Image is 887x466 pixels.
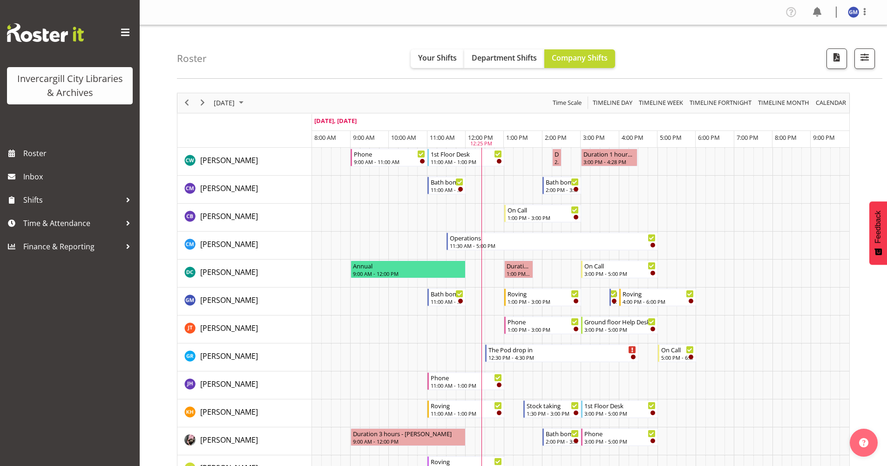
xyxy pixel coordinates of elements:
[200,267,258,277] span: [PERSON_NAME]
[391,133,416,142] span: 10:00 AM
[583,158,635,165] div: 3:00 PM - 4:28 PM
[638,97,684,109] span: Timeline Week
[200,183,258,193] span: [PERSON_NAME]
[508,317,579,326] div: Phone
[688,97,753,109] button: Fortnight
[826,48,847,69] button: Download a PDF of the roster for the current day
[447,233,657,250] div: Cindy Mulrooney"s event - Operations Begin From Thursday, October 2, 2025 at 11:30:00 AM GMT+13:0...
[177,399,312,427] td: Kaela Harley resource
[613,289,617,298] div: New book tagging
[200,155,258,166] a: [PERSON_NAME]
[200,239,258,249] span: [PERSON_NAME]
[470,140,492,148] div: 12:25 PM
[555,149,560,158] div: Duration 0 hours - [PERSON_NAME]
[431,186,463,193] div: 11:00 AM - 12:00 PM
[177,371,312,399] td: Jill Harpur resource
[757,97,810,109] span: Timeline Month
[506,133,528,142] span: 1:00 PM
[200,211,258,221] span: [PERSON_NAME]
[351,149,427,166] div: Catherine Wilson"s event - Phone Begin From Thursday, October 2, 2025 at 9:00:00 AM GMT+13:00 End...
[200,267,258,278] a: [PERSON_NAME]
[584,438,656,445] div: 3:00 PM - 5:00 PM
[431,373,502,382] div: Phone
[508,289,579,298] div: Roving
[427,372,504,390] div: Jill Harpur"s event - Phone Begin From Thursday, October 2, 2025 at 11:00:00 AM GMT+13:00 Ends At...
[200,434,258,445] a: [PERSON_NAME]
[660,133,682,142] span: 5:00 PM
[23,240,121,254] span: Finance & Reporting
[16,72,123,100] div: Invercargill City Libraries & Archives
[508,326,579,333] div: 1:00 PM - 3:00 PM
[200,322,258,334] a: [PERSON_NAME]
[623,298,694,305] div: 4:00 PM - 6:00 PM
[581,428,658,446] div: Keyu Chen"s event - Phone Begin From Thursday, October 2, 2025 at 3:00:00 PM GMT+13:00 Ends At Th...
[874,211,882,243] span: Feedback
[504,260,533,278] div: Donald Cunningham"s event - Duration 0 hours - Donald Cunningham Begin From Thursday, October 2, ...
[353,270,463,277] div: 9:00 AM - 12:00 PM
[591,97,634,109] button: Timeline Day
[23,216,121,230] span: Time & Attendance
[427,177,466,194] div: Chamique Mamolo"s event - Bath bombs Begin From Thursday, October 2, 2025 at 11:00:00 AM GMT+13:0...
[581,316,658,334] div: Glen Tomlinson"s event - Ground floor Help Desk Begin From Thursday, October 2, 2025 at 3:00:00 P...
[813,133,835,142] span: 9:00 PM
[353,261,463,270] div: Annual
[698,133,720,142] span: 6:00 PM
[431,298,463,305] div: 11:00 AM - 12:00 PM
[431,177,463,186] div: Bath bombs
[504,316,581,334] div: Glen Tomlinson"s event - Phone Begin From Thursday, October 2, 2025 at 1:00:00 PM GMT+13:00 Ends ...
[314,116,357,125] span: [DATE], [DATE]
[552,149,562,166] div: Catherine Wilson"s event - Duration 0 hours - Catherine Wilson Begin From Thursday, October 2, 20...
[177,176,312,204] td: Chamique Mamolo resource
[450,242,655,249] div: 11:30 AM - 5:00 PM
[177,315,312,343] td: Glen Tomlinson resource
[200,407,258,417] span: [PERSON_NAME]
[177,427,312,455] td: Keyu Chen resource
[431,382,502,389] div: 11:00 AM - 1:00 PM
[177,260,312,288] td: Donald Cunningham resource
[546,177,578,186] div: Bath bombs
[431,457,502,466] div: Roving
[775,133,797,142] span: 8:00 PM
[542,177,581,194] div: Chamique Mamolo"s event - Bath bombs Begin From Thursday, October 2, 2025 at 2:00:00 PM GMT+13:00...
[622,133,643,142] span: 4:00 PM
[584,429,656,438] div: Phone
[637,97,685,109] button: Timeline Week
[181,97,193,109] button: Previous
[609,288,619,306] div: Gabriel McKay Smith"s event - New book tagging Begin From Thursday, October 2, 2025 at 3:45:00 PM...
[555,158,560,165] div: 2:15 PM - 2:30 PM
[584,261,656,270] div: On Call
[507,270,531,277] div: 1:00 PM - 1:45 PM
[527,410,579,417] div: 1:30 PM - 3:00 PM
[23,193,121,207] span: Shifts
[552,97,582,109] span: Time Scale
[623,289,694,298] div: Roving
[177,288,312,315] td: Gabriel McKay Smith resource
[200,211,258,222] a: [PERSON_NAME]
[581,260,658,278] div: Donald Cunningham"s event - On Call Begin From Thursday, October 2, 2025 at 3:00:00 PM GMT+13:00 ...
[177,148,312,176] td: Catherine Wilson resource
[427,288,466,306] div: Gabriel McKay Smith"s event - Bath bombs Begin From Thursday, October 2, 2025 at 11:00:00 AM GMT+...
[431,149,502,158] div: 1st Floor Desk
[508,214,579,221] div: 1:00 PM - 3:00 PM
[200,406,258,418] a: [PERSON_NAME]
[210,93,249,113] div: October 2, 2025
[200,295,258,305] span: [PERSON_NAME]
[545,133,567,142] span: 2:00 PM
[757,97,811,109] button: Timeline Month
[504,288,581,306] div: Gabriel McKay Smith"s event - Roving Begin From Thursday, October 2, 2025 at 1:00:00 PM GMT+13:00...
[177,204,312,232] td: Chris Broad resource
[854,48,875,69] button: Filter Shifts
[584,401,656,410] div: 1st Floor Desk
[200,239,258,250] a: [PERSON_NAME]
[584,326,656,333] div: 3:00 PM - 5:00 PM
[488,354,636,361] div: 12:30 PM - 4:30 PM
[23,146,135,160] span: Roster
[689,97,752,109] span: Timeline Fortnight
[485,344,639,362] div: Grace Roscoe-Squires"s event - The Pod drop in Begin From Thursday, October 2, 2025 at 12:30:00 P...
[353,429,463,438] div: Duration 3 hours - [PERSON_NAME]
[613,298,617,305] div: 3:45 PM - 4:00 PM
[472,53,537,63] span: Department Shifts
[848,7,859,18] img: gabriel-mckay-smith11662.jpg
[7,23,84,42] img: Rosterit website logo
